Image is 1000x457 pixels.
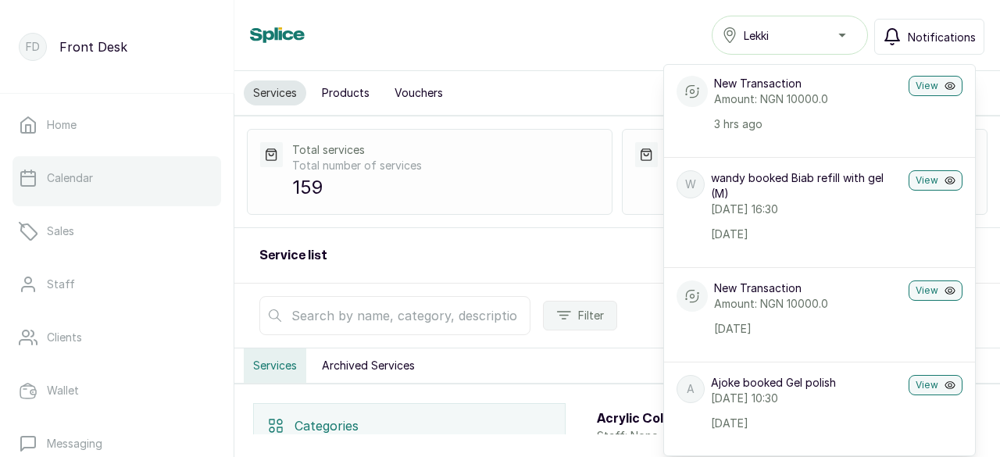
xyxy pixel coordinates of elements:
[909,280,962,301] button: View
[259,246,327,265] h2: Service list
[244,80,306,105] button: Services
[909,375,962,395] button: View
[711,227,902,242] p: [DATE]
[711,391,902,406] p: [DATE] 10:30
[12,156,221,200] a: Calendar
[47,170,93,186] p: Calendar
[47,117,77,133] p: Home
[714,296,902,312] p: Amount: NGN 10000.0
[12,209,221,253] a: Sales
[711,416,902,431] p: [DATE]
[874,19,984,55] button: Notifications
[12,262,221,306] a: Staff
[714,280,902,296] p: New Transaction
[714,76,902,91] p: New Transaction
[909,76,962,96] button: View
[59,37,127,56] p: Front Desk
[597,409,812,428] h3: Acrylic colored powder new set ( 4 )
[744,27,769,44] span: Lekki
[312,348,424,383] button: Archived Services
[295,416,359,435] p: Categories
[714,116,902,132] p: 3 hrs ago
[711,375,902,391] p: Ajoke booked Gel polish
[711,170,902,202] p: wandy booked Biab refill with gel (M)
[292,158,599,173] p: Total number of services
[312,80,379,105] button: Products
[714,321,902,337] p: [DATE]
[292,173,599,202] p: 159
[12,316,221,359] a: Clients
[712,16,868,55] button: Lekki
[687,381,695,397] p: A
[12,103,221,147] a: Home
[543,301,617,330] button: Filter
[685,177,696,192] p: w
[908,29,976,45] span: Notifications
[578,308,604,323] span: Filter
[714,91,902,107] p: Amount: NGN 10000.0
[385,80,452,105] button: Vouchers
[12,369,221,412] a: Wallet
[711,202,902,217] p: [DATE] 16:30
[47,223,74,239] p: Sales
[47,436,102,452] p: Messaging
[292,142,599,158] p: Total services
[259,296,530,335] input: Search by name, category, description, price
[909,170,962,191] button: View
[47,383,79,398] p: Wallet
[244,348,306,383] button: Services
[26,39,40,55] p: FD
[597,428,812,444] p: Staff: None
[47,277,75,292] p: Staff
[47,330,82,345] p: Clients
